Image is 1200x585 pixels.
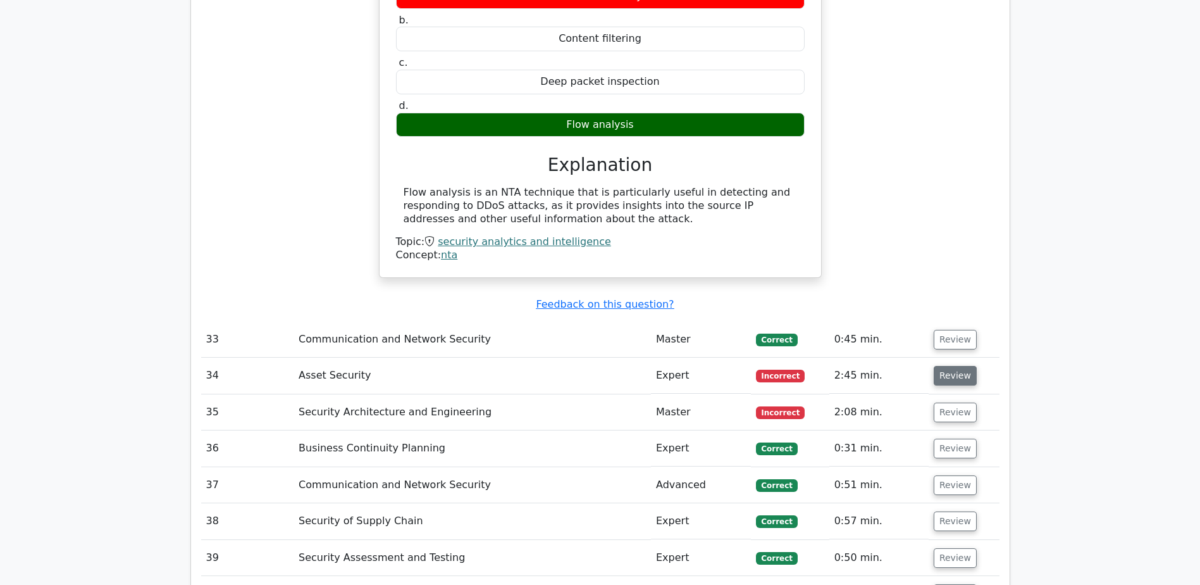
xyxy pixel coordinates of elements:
[201,503,294,539] td: 38
[756,370,805,382] span: Incorrect
[829,503,929,539] td: 0:57 min.
[294,431,651,467] td: Business Continuity Planning
[829,394,929,431] td: 2:08 min.
[829,467,929,503] td: 0:51 min.
[404,186,797,225] div: Flow analysis is an NTA technique that is particularly useful in detecting and responding to DDoS...
[756,515,797,528] span: Correct
[934,439,977,458] button: Review
[651,322,751,358] td: Master
[756,334,797,346] span: Correct
[404,154,797,176] h3: Explanation
[756,443,797,455] span: Correct
[396,70,805,94] div: Deep packet inspection
[294,467,651,503] td: Communication and Network Security
[651,503,751,539] td: Expert
[399,14,409,26] span: b.
[829,540,929,576] td: 0:50 min.
[651,431,751,467] td: Expert
[651,540,751,576] td: Expert
[294,322,651,358] td: Communication and Network Security
[651,358,751,394] td: Expert
[756,479,797,492] span: Correct
[651,394,751,431] td: Master
[934,512,977,531] button: Review
[651,467,751,503] td: Advanced
[934,366,977,386] button: Review
[399,99,409,111] span: d.
[201,322,294,358] td: 33
[756,552,797,565] span: Correct
[934,548,977,568] button: Review
[201,431,294,467] td: 36
[294,358,651,394] td: Asset Security
[756,406,805,419] span: Incorrect
[396,236,805,249] div: Topic:
[829,358,929,394] td: 2:45 min.
[829,322,929,358] td: 0:45 min.
[934,475,977,495] button: Review
[829,431,929,467] td: 0:31 min.
[294,503,651,539] td: Security of Supply Chain
[294,394,651,431] td: Security Architecture and Engineering
[201,540,294,576] td: 39
[396,249,805,262] div: Concept:
[438,236,611,248] a: security analytics and intelligence
[201,394,294,431] td: 35
[536,298,674,310] a: Feedback on this question?
[934,403,977,422] button: Review
[934,330,977,349] button: Review
[396,113,805,137] div: Flow analysis
[201,358,294,394] td: 34
[294,540,651,576] td: Security Assessment and Testing
[441,249,457,261] a: nta
[201,467,294,503] td: 37
[399,56,408,68] span: c.
[396,27,805,51] div: Content filtering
